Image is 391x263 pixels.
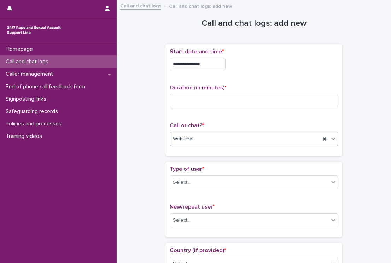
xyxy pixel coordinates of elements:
p: Policies and processes [3,121,67,127]
span: Duration (in minutes) [170,85,226,90]
p: Call and chat logs [3,58,54,65]
h1: Call and chat logs: add new [165,18,342,29]
span: Type of user [170,166,204,172]
span: New/repeat user [170,204,215,210]
p: Signposting links [3,96,52,103]
p: Safeguarding records [3,108,64,115]
p: Homepage [3,46,39,53]
p: Training videos [3,133,48,140]
img: rhQMoQhaT3yELyF149Cw [6,23,62,37]
span: Country (if provided) [170,247,226,253]
p: Caller management [3,71,59,77]
a: Call and chat logs [120,1,161,10]
span: Web chat [173,135,194,143]
span: Call or chat? [170,123,204,128]
div: Select... [173,217,191,224]
p: End of phone call feedback form [3,83,91,90]
p: Call and chat logs: add new [169,2,232,10]
span: Start date and time [170,49,224,54]
div: Select... [173,179,191,186]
